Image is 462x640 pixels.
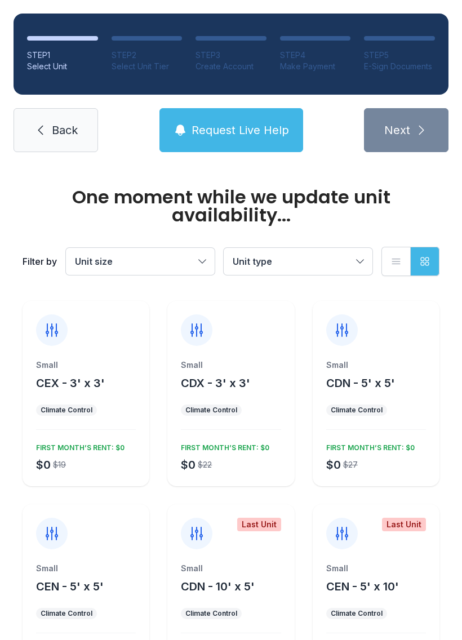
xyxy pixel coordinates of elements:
button: CEN - 5' x 5' [36,579,104,594]
div: $27 [343,459,358,470]
span: Unit type [233,256,272,267]
div: Last Unit [237,518,281,531]
span: CDN - 10' x 5' [181,580,255,593]
div: Climate Control [41,406,92,415]
div: Climate Control [331,609,383,618]
div: Select Unit Tier [112,61,183,72]
div: $0 [181,457,196,473]
span: CDN - 5' x 5' [326,376,395,390]
div: Create Account [196,61,266,72]
div: FIRST MONTH’S RENT: $0 [322,439,415,452]
button: CEX - 3' x 3' [36,375,105,391]
div: FIRST MONTH’S RENT: $0 [176,439,269,452]
span: Back [52,122,78,138]
div: Small [36,563,136,574]
div: Climate Control [41,609,92,618]
div: $19 [53,459,66,470]
div: Small [181,359,281,371]
div: $0 [326,457,341,473]
span: Request Live Help [192,122,289,138]
div: One moment while we update unit availability... [23,188,439,224]
button: CDN - 5' x 5' [326,375,395,391]
div: Small [326,563,426,574]
div: Select Unit [27,61,98,72]
div: Filter by [23,255,57,268]
button: CEN - 5' x 10' [326,579,399,594]
button: Unit size [66,248,215,275]
div: Small [181,563,281,574]
div: Small [326,359,426,371]
span: Next [384,122,410,138]
button: Unit type [224,248,372,275]
div: Small [36,359,136,371]
button: CDN - 10' x 5' [181,579,255,594]
div: E-Sign Documents [364,61,435,72]
div: STEP 3 [196,50,266,61]
div: STEP 4 [280,50,351,61]
button: CDX - 3' x 3' [181,375,250,391]
div: Last Unit [382,518,426,531]
div: Make Payment [280,61,351,72]
div: STEP 5 [364,50,435,61]
div: STEP 1 [27,50,98,61]
span: CEX - 3' x 3' [36,376,105,390]
span: CEN - 5' x 5' [36,580,104,593]
span: CDX - 3' x 3' [181,376,250,390]
span: Unit size [75,256,113,267]
div: STEP 2 [112,50,183,61]
span: CEN - 5' x 10' [326,580,399,593]
div: $22 [198,459,212,470]
div: Climate Control [185,609,237,618]
div: $0 [36,457,51,473]
div: Climate Control [331,406,383,415]
div: FIRST MONTH’S RENT: $0 [32,439,125,452]
div: Climate Control [185,406,237,415]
